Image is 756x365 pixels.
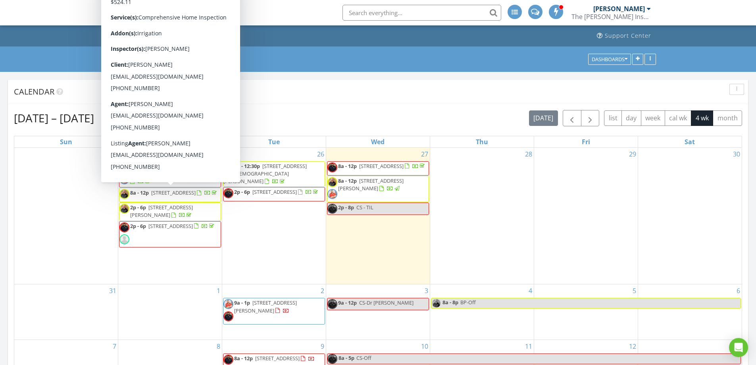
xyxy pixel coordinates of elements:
[319,340,326,353] a: Go to September 9, 2025
[14,284,118,340] td: Go to August 31, 2025
[523,148,534,160] a: Go to August 28, 2025
[119,234,129,244] img: default-user-f0147aede5fd5fa78ca7ade42f37bd4542148d508eef1c3d3ea960f66861d68b.jpg
[315,148,326,160] a: Go to August 26, 2025
[234,355,315,362] a: 8a - 12p [STREET_ADDRESS]
[100,11,189,27] a: SPECTORA
[130,222,215,230] a: 2p - 6p [STREET_ADDRESS]
[359,162,404,170] span: [STREET_ADDRESS]
[223,161,325,187] a: 8a - 12:30p [STREET_ADDRESS][DEMOGRAPHIC_DATA][PERSON_NAME]
[327,176,429,202] a: 8a - 12p [STREET_ADDRESS][PERSON_NAME]
[119,188,221,202] a: 8a - 12p [STREET_ADDRESS]
[215,340,222,353] a: Go to September 8, 2025
[605,32,651,39] div: Support Center
[731,148,742,160] a: Go to August 30, 2025
[223,355,233,365] img: img_20250109_181849.jpg
[338,354,355,364] span: 8a - 5p
[327,161,429,176] a: 8a - 12p [STREET_ADDRESS]
[631,284,638,297] a: Go to September 5, 2025
[108,148,118,160] a: Go to August 24, 2025
[111,340,118,353] a: Go to September 7, 2025
[665,110,692,126] button: cal wk
[430,148,534,284] td: Go to August 28, 2025
[460,299,476,306] span: BP-Off
[234,355,253,362] span: 8a - 12p
[14,110,94,126] h2: [DATE] – [DATE]
[342,5,501,21] input: Search everything...
[130,204,193,218] span: [STREET_ADDRESS][PERSON_NAME]
[638,148,742,284] td: Go to August 30, 2025
[234,188,319,195] a: 2p - 6p [STREET_ADDRESS]
[205,29,243,43] a: Settings
[119,203,221,220] a: 2p - 6p [STREET_ADDRESS][PERSON_NAME]
[326,284,430,340] td: Go to September 3, 2025
[130,222,146,230] span: 2p - 6p
[593,5,645,13] div: [PERSON_NAME]
[234,188,250,195] span: 2p - 6p
[338,299,357,306] span: 9a - 12p
[327,177,337,187] img: screenshot_20250427_080621.png
[594,29,654,43] a: Support Center
[119,161,221,187] a: 8a - 12p [STREET_ADDRESS][PERSON_NAME][PERSON_NAME]
[691,110,713,126] button: 4 wk
[338,177,404,192] a: 8a - 12p [STREET_ADDRESS][PERSON_NAME]
[431,298,441,308] img: screenshot_20250427_080621.png
[169,32,195,39] div: Contacts
[588,54,631,65] button: Dashboards
[419,148,430,160] a: Go to August 27, 2025
[118,148,222,284] td: Go to August 25, 2025
[534,148,638,284] td: Go to August 29, 2025
[523,340,534,353] a: Go to September 11, 2025
[604,110,622,126] button: list
[534,284,638,340] td: Go to September 5, 2025
[423,284,430,297] a: Go to September 3, 2025
[638,284,742,340] td: Go to September 6, 2025
[130,189,218,196] a: 8a - 12p [STREET_ADDRESS]
[581,110,600,126] button: Next
[119,222,129,232] img: img_20250109_181849.jpg
[234,299,250,306] span: 9a - 1p
[592,56,627,62] div: Dashboards
[58,136,74,147] a: Sunday
[130,204,146,211] span: 2p - 6p
[529,110,558,126] button: [DATE]
[327,189,337,199] img: jonniehs.jpg
[223,299,233,309] img: jonniehs.jpg
[223,162,233,172] img: screenshot_20250427_080621.png
[119,221,221,247] a: 2p - 6p [STREET_ADDRESS]
[118,284,222,340] td: Go to September 1, 2025
[327,354,337,364] img: img_20250109_181849.jpg
[327,204,337,214] img: img_20250109_181849.jpg
[234,162,260,170] span: 8a - 12:30p
[216,32,240,39] div: Settings
[338,177,357,184] span: 8a - 12p
[338,162,357,170] span: 8a - 12p
[338,204,354,211] span: 2p - 8p
[223,298,325,324] a: 9a - 1p [STREET_ADDRESS][PERSON_NAME]
[683,136,696,147] a: Saturday
[14,148,118,284] td: Go to August 24, 2025
[356,354,371,361] span: CS-Off
[563,110,581,126] button: Previous
[119,189,129,199] img: screenshot_20250427_080621.png
[223,188,233,198] img: img_20250109_181849.jpg
[223,187,325,201] a: 2p - 6p [STREET_ADDRESS]
[580,136,592,147] a: Friday
[123,4,189,21] span: SPECTORA
[119,204,129,214] img: screenshot_20250427_080621.png
[162,136,179,147] a: Monday
[119,174,129,184] img: jonniehs.jpg
[222,148,326,284] td: Go to August 26, 2025
[369,136,386,147] a: Wednesday
[156,29,198,43] a: Contacts
[252,188,297,195] span: [STREET_ADDRESS]
[223,162,307,185] a: 8a - 12:30p [STREET_ADDRESS][DEMOGRAPHIC_DATA][PERSON_NAME]
[148,222,193,230] span: [STREET_ADDRESS]
[327,162,337,172] img: img_20250109_181849.jpg
[627,340,638,353] a: Go to September 12, 2025
[729,338,748,357] div: Open Intercom Messenger
[319,284,326,297] a: Go to September 2, 2025
[100,4,118,21] img: The Best Home Inspection Software - Spectora
[571,13,651,21] div: The Wells Inspection Group LLC
[130,162,210,177] span: [STREET_ADDRESS][PERSON_NAME][PERSON_NAME]
[621,110,641,126] button: day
